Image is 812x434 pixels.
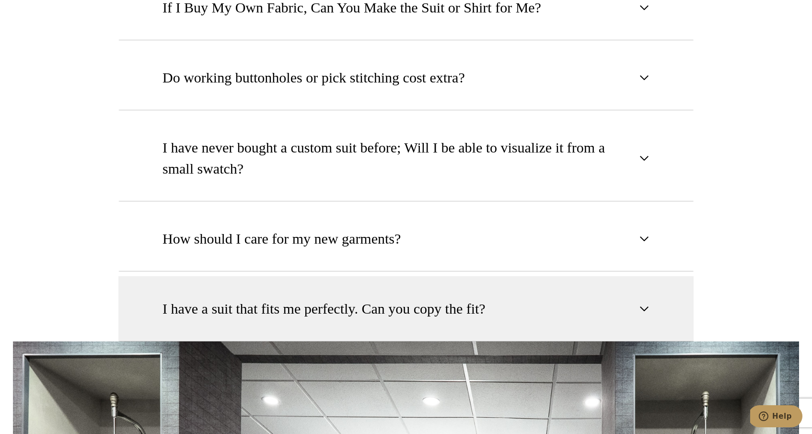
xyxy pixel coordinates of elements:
button: How should I care for my new garments? [118,206,694,271]
span: How should I care for my new garments? [162,228,401,249]
span: Do working buttonholes or pick stitching cost extra? [162,67,465,88]
button: I have never bought a custom suit before; Will I be able to visualize it from a small swatch? [118,115,694,201]
button: I have a suit that fits me perfectly. Can you copy the fit? [118,276,694,341]
iframe: Opens a widget where you can chat to one of our agents [750,405,802,429]
span: I have a suit that fits me perfectly. Can you copy the fit? [162,298,486,319]
button: Do working buttonholes or pick stitching cost extra? [118,45,694,110]
span: I have never bought a custom suit before; Will I be able to visualize it from a small swatch? [162,137,634,179]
